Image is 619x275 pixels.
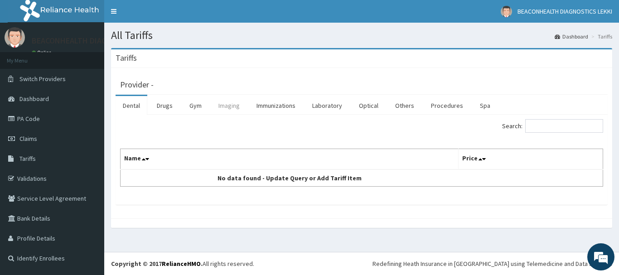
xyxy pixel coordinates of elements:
a: Imaging [211,96,247,115]
h3: Tariffs [116,54,137,62]
a: Drugs [150,96,180,115]
p: BEACONHEALTH DIAGNOSTICS LEKKI [32,37,160,45]
li: Tariffs [589,33,612,40]
a: Dental [116,96,147,115]
a: Spa [473,96,498,115]
a: Others [388,96,421,115]
a: Online [32,49,53,56]
td: No data found - Update Query or Add Tariff Item [121,169,459,187]
input: Search: [525,119,603,133]
a: Immunizations [249,96,303,115]
a: RelianceHMO [162,260,201,268]
label: Search: [502,119,603,133]
strong: Copyright © 2017 . [111,260,203,268]
img: User Image [501,6,512,17]
a: Optical [352,96,386,115]
th: Price [458,149,603,170]
h3: Provider - [120,81,154,89]
span: Claims [19,135,37,143]
div: Redefining Heath Insurance in [GEOGRAPHIC_DATA] using Telemedicine and Data Science! [372,259,612,268]
span: BEACONHEALTH DIAGNOSTICS LEKKI [517,7,612,15]
a: Gym [182,96,209,115]
h1: All Tariffs [111,29,612,41]
span: Tariffs [19,154,36,163]
span: Dashboard [19,95,49,103]
span: Switch Providers [19,75,66,83]
th: Name [121,149,459,170]
img: User Image [5,27,25,48]
a: Laboratory [305,96,349,115]
footer: All rights reserved. [104,252,619,275]
a: Dashboard [555,33,588,40]
a: Procedures [424,96,470,115]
